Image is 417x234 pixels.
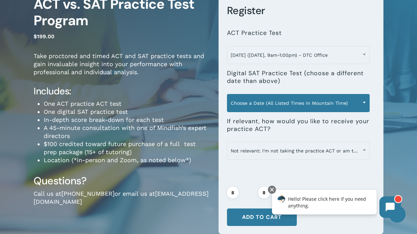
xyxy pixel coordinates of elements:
[227,46,370,64] span: September 13 (Saturday, 9am-1:00pm) - DTC Office
[227,4,375,17] h3: Register
[241,187,256,198] input: Product quantity
[34,33,37,40] span: $
[34,174,208,187] h3: Questions?
[34,52,208,85] p: Take proctored and timed ACT and SAT practice tests and gain invaluable insight into your perform...
[227,208,297,226] button: Add to cart
[61,190,114,197] a: [PHONE_NUMBER]
[227,94,370,112] span: Choose a Date (All Listed Times in Mountain Time)
[44,140,208,156] li: $100 credited toward future purchase of a full test prep package (15+ of tutoring)
[44,116,208,124] li: In-depth score break-down for each test
[227,96,370,110] span: Choose a Date (All Listed Times in Mountain Time)
[227,118,370,133] label: If relevant, how would you like to receive your practice ACT?
[227,142,370,160] span: Not relevant: I'm not taking the practice ACT or am taking it in-person
[44,100,208,108] li: One ACT practice ACT test
[34,85,208,97] h4: Includes:
[44,156,208,164] li: Location (*in-person and Zoom, as noted below*)
[265,184,408,225] iframe: Chatbot
[227,29,282,37] label: ACT Practice Test
[227,69,370,85] label: Digital SAT Practice Test (choose a different date than above)
[227,48,370,62] span: September 13 (Saturday, 9am-1:00pm) - DTC Office
[34,190,208,215] p: Call us at or email us at
[44,108,208,116] li: One digital SAT practice test
[34,33,54,40] bdi: 199.00
[44,124,208,140] li: A 45-minute consultation with one of Mindfish’s expert directors
[227,144,370,158] span: Not relevant: I'm not taking the practice ACT or am taking it in-person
